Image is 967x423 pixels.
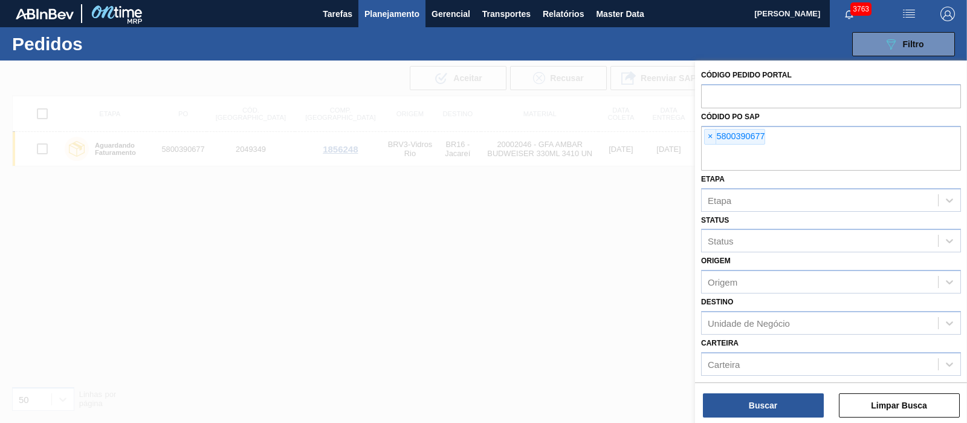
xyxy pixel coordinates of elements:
[701,113,760,121] label: Códido PO SAP
[903,39,924,49] span: Filtro
[830,5,868,22] button: Notificações
[852,32,955,56] button: Filtro
[364,7,419,21] span: Planejamento
[596,7,644,21] span: Master Data
[701,339,739,347] label: Carteira
[323,7,352,21] span: Tarefas
[701,175,725,183] label: Etapa
[543,7,584,21] span: Relatórios
[850,2,872,16] span: 3763
[708,236,734,246] div: Status
[705,130,716,144] span: ×
[902,7,916,21] img: userActions
[482,7,531,21] span: Transportes
[708,318,790,328] div: Unidade de Negócio
[704,129,765,145] div: 5800390677
[701,216,729,225] label: Status
[432,7,470,21] span: Gerencial
[701,380,738,389] label: Material
[12,37,187,51] h1: Pedidos
[16,8,74,19] img: TNhmsLtSVTkK8tSr43FrP2fwEKptu5GPRR3wAAAABJRU5ErkJggg==
[701,71,792,79] label: Código Pedido Portal
[940,7,955,21] img: Logout
[708,195,731,205] div: Etapa
[701,257,731,265] label: Origem
[708,277,737,287] div: Origem
[708,359,740,369] div: Carteira
[701,298,733,306] label: Destino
